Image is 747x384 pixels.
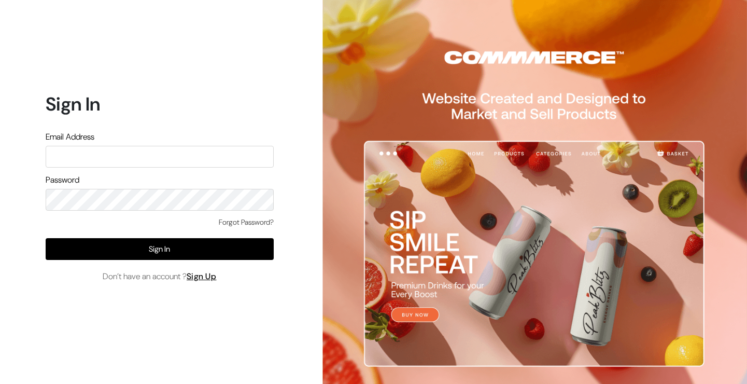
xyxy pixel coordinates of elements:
a: Forgot Password? [219,217,274,228]
h1: Sign In [46,93,274,115]
button: Sign In [46,238,274,260]
a: Sign Up [187,271,217,282]
span: Don’t have an account ? [103,270,217,283]
label: Email Address [46,131,94,143]
label: Password [46,174,79,186]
